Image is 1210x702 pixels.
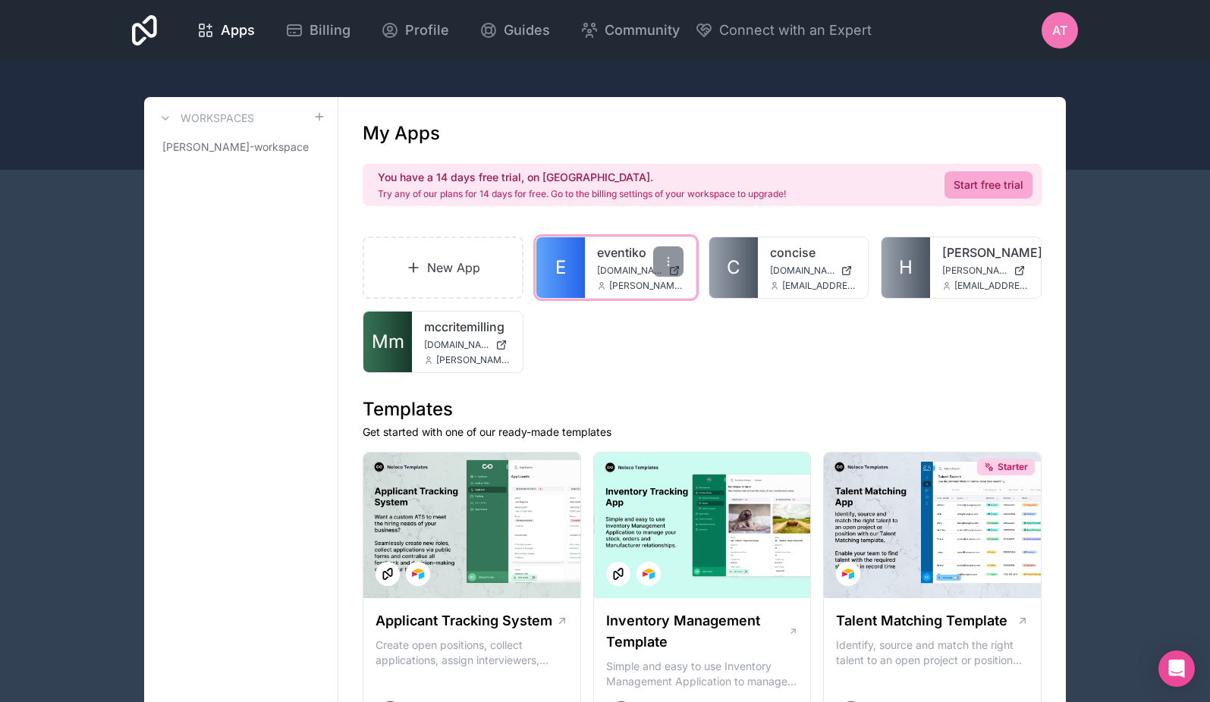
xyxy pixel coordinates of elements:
span: [PERSON_NAME][EMAIL_ADDRESS][DOMAIN_NAME] [609,280,684,292]
h1: Inventory Management Template [606,610,788,653]
a: [DOMAIN_NAME] [424,339,511,351]
a: mccritemilling [424,318,511,336]
span: [DOMAIN_NAME] [424,339,489,351]
button: Connect with an Expert [695,20,872,41]
span: [EMAIL_ADDRESS][DOMAIN_NAME] [782,280,856,292]
a: [DOMAIN_NAME] [770,265,856,277]
h2: You have a 14 days free trial, on [GEOGRAPHIC_DATA]. [378,170,786,185]
p: Identify, source and match the right talent to an open project or position with our Talent Matchi... [836,638,1029,668]
span: Apps [221,20,255,41]
span: [EMAIL_ADDRESS][DOMAIN_NAME] [954,280,1029,292]
span: C [727,255,740,280]
span: [DOMAIN_NAME] [770,265,835,277]
h3: Workspaces [181,111,254,126]
a: concise [770,243,856,262]
span: H [899,255,913,280]
a: [PERSON_NAME][DOMAIN_NAME] [942,265,1029,277]
p: Get started with one of our ready-made templates [363,425,1042,440]
a: Community [568,14,692,47]
span: Profile [405,20,449,41]
a: [PERSON_NAME] [942,243,1029,262]
div: Open Intercom Messenger [1158,650,1195,687]
a: C [709,237,758,298]
a: Workspaces [156,109,254,127]
p: Create open positions, collect applications, assign interviewers, centralise candidate feedback a... [376,638,568,668]
span: Mm [372,330,404,354]
span: Connect with an Expert [719,20,872,41]
span: E [555,255,566,280]
h1: Applicant Tracking System [376,610,552,631]
img: Airtable Logo [842,568,854,580]
img: Airtable Logo [412,568,424,580]
a: Apps [184,14,267,47]
p: Simple and easy to use Inventory Management Application to manage your stock, orders and Manufact... [606,659,799,689]
p: Try any of our plans for 14 days for free. Go to the billing settings of your workspace to upgrade! [378,188,786,200]
a: Billing [273,14,363,47]
a: E [536,237,585,298]
h1: Templates [363,397,1042,422]
img: Airtable Logo [643,568,655,580]
a: Start free trial [944,171,1032,199]
a: Profile [369,14,461,47]
a: eventiko [597,243,684,262]
a: New App [363,237,523,299]
a: Mm [363,312,412,372]
span: Community [605,20,680,41]
a: H [882,237,930,298]
span: [DOMAIN_NAME] [597,265,662,277]
span: Billing [310,20,350,41]
span: AT [1052,21,1067,39]
span: Starter [998,461,1028,473]
span: [PERSON_NAME][DOMAIN_NAME] [942,265,1007,277]
a: [DOMAIN_NAME] [597,265,684,277]
span: [PERSON_NAME][EMAIL_ADDRESS][DOMAIN_NAME] [436,354,511,366]
a: Guides [467,14,562,47]
a: [PERSON_NAME]-workspace [156,133,325,161]
span: Guides [504,20,550,41]
span: [PERSON_NAME]-workspace [162,139,309,155]
h1: Talent Matching Template [836,610,1007,631]
h1: My Apps [363,121,440,146]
